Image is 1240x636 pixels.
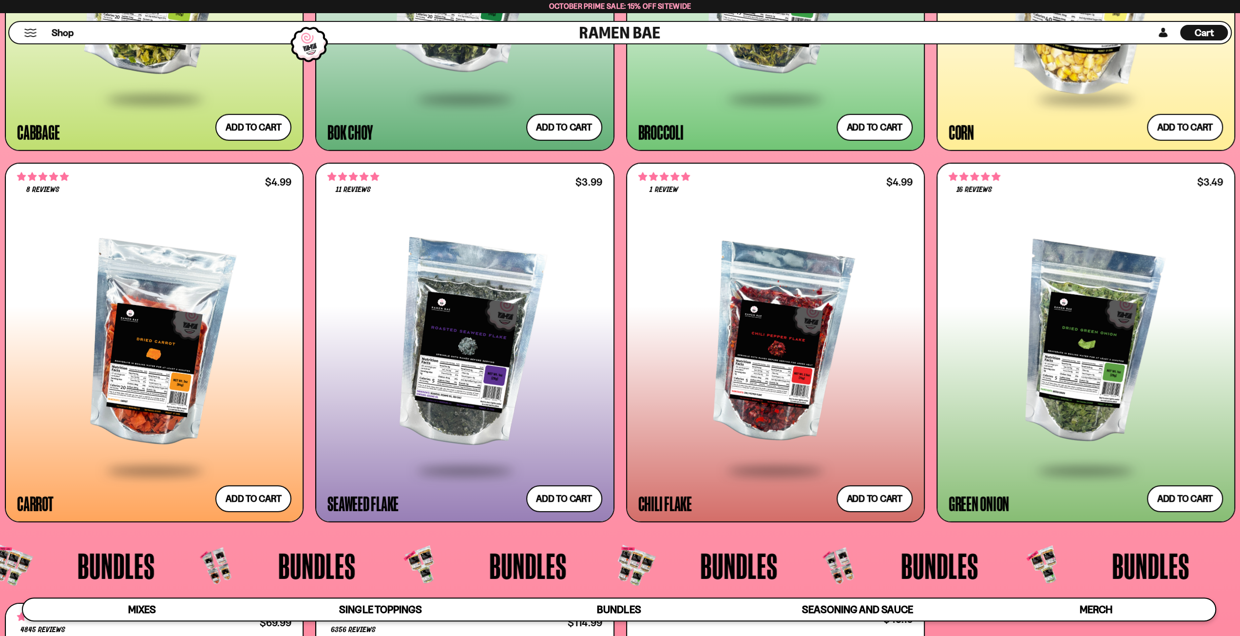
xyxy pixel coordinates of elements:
[17,611,69,623] span: 4.71 stars
[638,123,684,141] div: Broccoli
[5,163,304,522] a: 4.75 stars 8 reviews $4.99 Carrot Add to cart
[17,123,59,141] div: Cabbage
[526,114,602,141] button: Add to cart
[17,495,54,512] div: Carrot
[549,1,691,11] span: October Prime Sale: 15% off Sitewide
[265,177,291,187] div: $4.99
[52,25,74,40] a: Shop
[20,626,65,634] span: 4845 reviews
[26,186,59,194] span: 8 reviews
[52,26,74,39] span: Shop
[883,615,913,624] div: $43.16
[500,598,738,620] a: Bundles
[1112,548,1189,584] span: Bundles
[638,171,690,183] span: 5.00 stars
[128,603,156,616] span: Mixes
[1147,114,1223,141] button: Add to cart
[700,548,778,584] span: Bundles
[597,603,641,616] span: Bundles
[1079,603,1112,616] span: Merch
[1180,22,1228,43] div: Cart
[1197,177,1223,187] div: $3.49
[936,163,1235,522] a: 4.88 stars 16 reviews $3.49 Green Onion Add to cart
[956,186,992,194] span: 16 reviews
[77,548,155,584] span: Bundles
[568,618,602,627] div: $114.99
[626,163,925,522] a: 5.00 stars 1 review $4.99 Chili Flake Add to cart
[837,485,913,512] button: Add to cart
[215,114,291,141] button: Add to cart
[336,186,371,194] span: 11 reviews
[649,186,678,194] span: 1 review
[526,485,602,512] button: Add to cart
[17,171,69,183] span: 4.75 stars
[327,123,372,141] div: Bok Choy
[837,114,913,141] button: Add to cart
[260,618,291,627] div: $69.99
[261,598,499,620] a: Single Toppings
[339,603,421,616] span: Single Toppings
[638,495,692,512] div: Chili Flake
[24,29,37,37] button: Mobile Menu Trigger
[23,598,261,620] a: Mixes
[949,495,1009,512] div: Green Onion
[976,598,1215,620] a: Merch
[738,598,976,620] a: Seasoning and Sauce
[215,485,291,512] button: Add to cart
[1195,27,1214,39] span: Cart
[949,123,974,141] div: Corn
[886,177,913,187] div: $4.99
[949,171,1000,183] span: 4.88 stars
[327,171,379,183] span: 4.82 stars
[315,163,614,522] a: 4.82 stars 11 reviews $3.99 Seaweed Flake Add to cart
[802,603,913,616] span: Seasoning and Sauce
[901,548,978,584] span: Bundles
[489,548,567,584] span: Bundles
[327,495,399,512] div: Seaweed Flake
[1147,485,1223,512] button: Add to cart
[575,177,602,187] div: $3.99
[278,548,356,584] span: Bundles
[331,626,376,634] span: 6356 reviews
